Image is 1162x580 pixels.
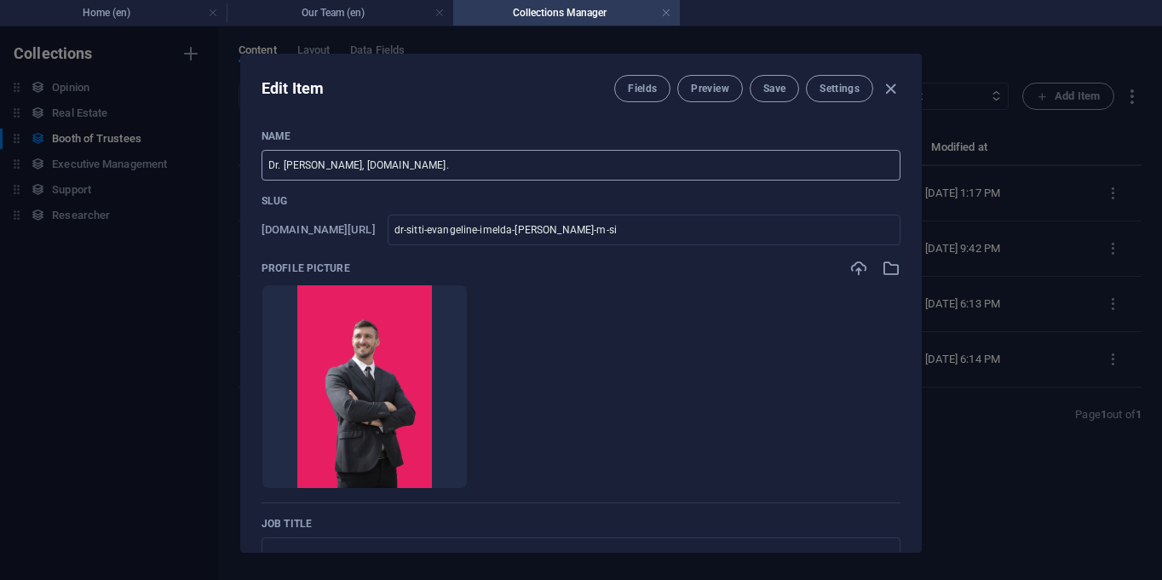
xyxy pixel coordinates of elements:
[262,261,350,275] p: Profile Picture
[297,285,433,488] img: teammember_3.png
[628,82,657,95] span: Fields
[453,3,680,22] h4: Collections Manager
[262,517,900,531] p: Job Title
[820,82,860,95] span: Settings
[763,82,785,95] span: Save
[806,75,873,102] button: Settings
[614,75,670,102] button: Fields
[262,78,324,99] h2: Edit Item
[882,259,900,278] i: Select from file manager or stock photos
[750,75,799,102] button: Save
[227,3,453,22] h4: Our Team (en)
[262,194,900,208] p: Slug
[691,82,728,95] span: Preview
[262,129,900,143] p: Name
[677,75,742,102] button: Preview
[262,220,376,240] h6: Slug is the URL under which this item can be found, so it must be unique.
